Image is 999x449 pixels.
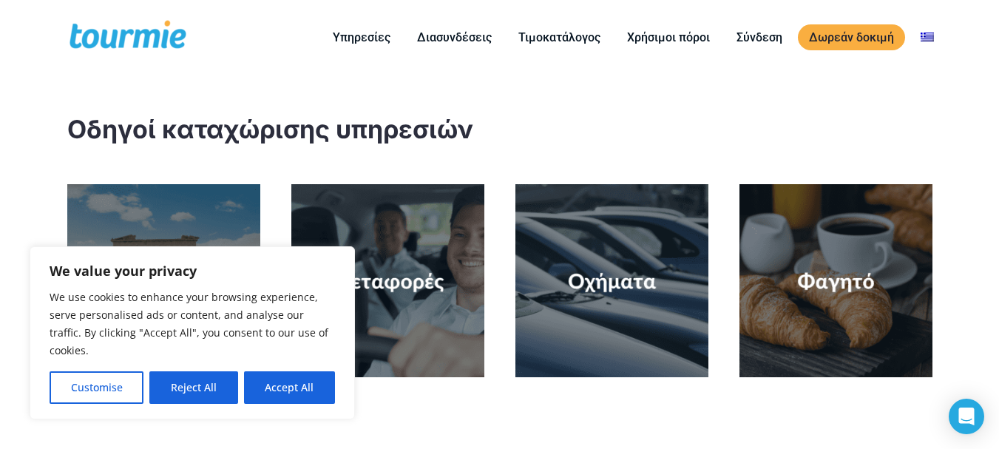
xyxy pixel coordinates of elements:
[50,262,335,280] p: We value your privacy
[67,114,473,144] span: Οδηγοί καταχώρισης υπηρεσιών
[322,28,402,47] a: Υπηρεσίες
[507,28,612,47] a: Τιμοκατάλογος
[798,24,905,50] a: Δωρεάν δοκιμή
[406,28,503,47] a: Διασυνδέσεις
[244,371,335,404] button: Accept All
[149,371,237,404] button: Reject All
[725,28,793,47] a: Σύνδεση
[50,371,143,404] button: Customise
[50,288,335,359] p: We use cookies to enhance your browsing experience, serve personalised ads or content, and analys...
[949,399,984,434] div: Open Intercom Messenger
[616,28,721,47] a: Χρήσιμοι πόροι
